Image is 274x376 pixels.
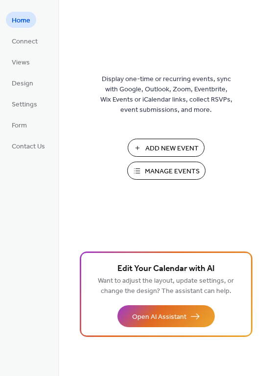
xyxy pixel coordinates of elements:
a: Settings [6,96,43,112]
span: Open AI Assistant [132,312,186,322]
a: Connect [6,33,44,49]
span: Settings [12,100,37,110]
button: Add New Event [128,139,205,157]
span: Home [12,16,30,26]
span: Add New Event [145,144,199,154]
button: Open AI Assistant [117,305,215,327]
span: Manage Events [145,167,200,177]
a: Design [6,75,39,91]
span: Connect [12,37,38,47]
span: Form [12,121,27,131]
button: Manage Events [127,162,205,180]
span: Contact Us [12,142,45,152]
a: Contact Us [6,138,51,154]
span: Want to adjust the layout, update settings, or change the design? The assistant can help. [98,274,234,298]
span: Design [12,79,33,89]
a: Form [6,117,33,133]
a: Views [6,54,36,70]
span: Views [12,58,30,68]
span: Edit Your Calendar with AI [117,262,215,276]
a: Home [6,12,36,28]
span: Display one-time or recurring events, sync with Google, Outlook, Zoom, Eventbrite, Wix Events or ... [100,74,232,115]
